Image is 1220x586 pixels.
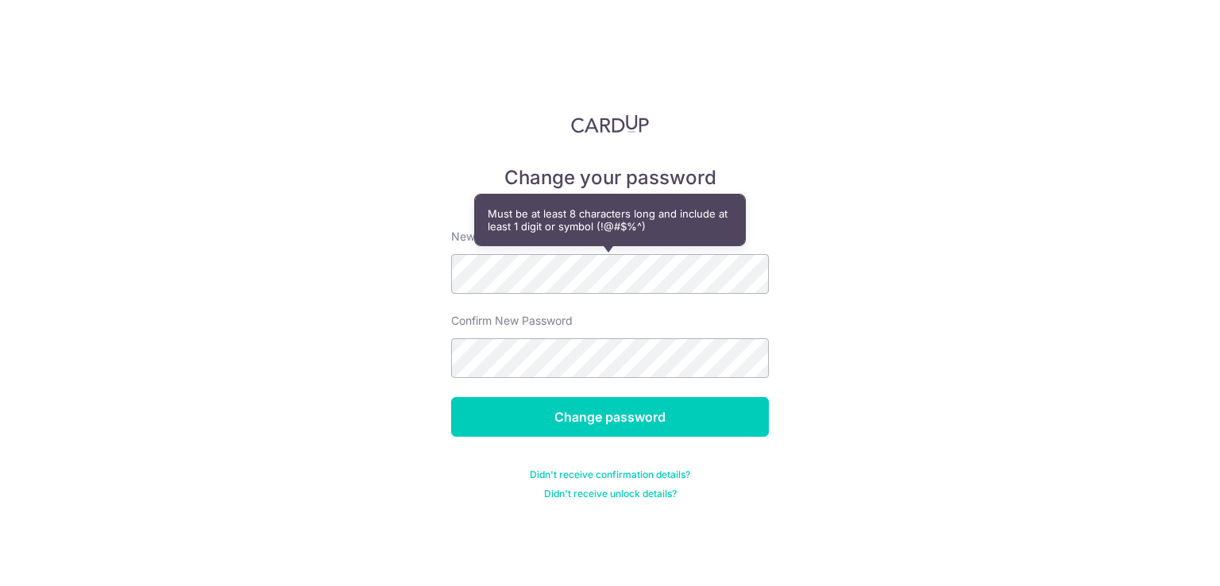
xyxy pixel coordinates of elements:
[451,313,573,329] label: Confirm New Password
[544,488,677,500] a: Didn't receive unlock details?
[451,165,769,191] h5: Change your password
[571,114,649,133] img: CardUp Logo
[451,229,529,245] label: New password
[475,195,745,245] div: Must be at least 8 characters long and include at least 1 digit or symbol (!@#$%^)
[530,468,690,481] a: Didn't receive confirmation details?
[451,397,769,437] input: Change password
